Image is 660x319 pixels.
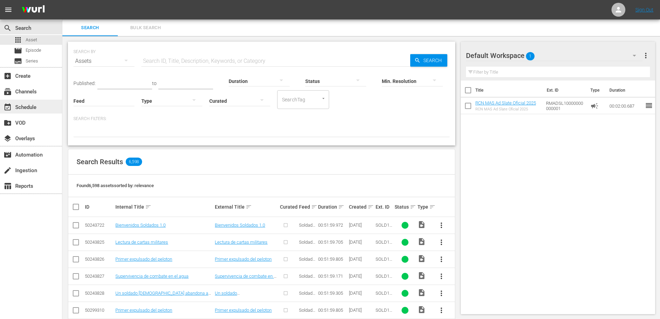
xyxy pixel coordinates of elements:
[433,268,450,285] button: more_vert
[299,223,315,233] span: Soldados 1.0
[635,7,653,12] a: Sign Out
[376,291,393,306] span: SOLD1000000000000002
[349,291,373,296] div: [DATE]
[318,257,346,262] div: 00:51:59.805
[246,204,252,210] span: sort
[433,251,450,268] button: more_vert
[429,204,435,210] span: sort
[215,308,272,313] a: Primer expulsado del peloton
[437,221,446,229] span: more_vert
[318,223,346,228] div: 00:51:59.972
[318,274,346,279] div: 00:51:59.171
[3,24,12,32] span: Search
[433,217,450,234] button: more_vert
[73,51,134,71] div: Assets
[437,272,446,280] span: more_vert
[67,24,114,32] span: Search
[145,204,151,210] span: sort
[3,151,12,159] span: Automation
[73,116,450,122] p: Search Filters:
[320,95,327,102] button: Open
[299,203,316,211] div: Feed
[115,257,172,262] a: Primer expulsado del peloton
[280,204,297,210] div: Curated
[376,257,393,272] span: SOLD1000000000000005
[85,274,113,279] div: 50243827
[417,203,431,211] div: Type
[17,2,50,18] img: ans4CAIJ8jUAAAAAAAAAAAAAAAAAAAAAAAAgQb4GAAAAAAAAAAAAAAAAAAAAAAAAJMjXAAAAAAAAAAAAAAAAAAAAAAAAgAT5G...
[338,204,344,210] span: sort
[77,158,123,166] span: Search Results
[14,57,22,65] span: Series
[3,103,12,111] span: Schedule
[433,285,450,302] button: more_vert
[85,291,113,296] div: 50243828
[299,291,315,301] span: Soldados 1.0
[122,24,169,32] span: Bulk Search
[215,274,277,284] a: Supervivencia de combate en el agua
[417,254,426,263] span: Video
[642,51,650,60] span: more_vert
[299,308,315,318] span: Soldados 1.0
[215,203,278,211] div: External Title
[215,257,272,262] a: Primer expulsado del peloton
[410,204,416,210] span: sort
[215,240,267,245] a: Lectura de cartas militares
[14,47,22,55] span: Episode
[607,98,645,114] td: 00:02:00.687
[85,257,113,262] div: 50243826
[3,182,12,190] span: Reports
[368,204,374,210] span: sort
[215,223,265,228] a: Bienvenidos Soldados 1.0
[152,81,157,86] span: to
[3,72,12,80] span: Create
[642,47,650,64] button: more_vert
[14,36,22,44] span: Asset
[3,134,12,143] span: layers
[115,223,166,228] a: Bienvenidos Soldados 1.0
[586,81,605,100] th: Type
[376,223,393,238] span: SOLD1000000000000001
[645,101,653,110] span: reorder
[115,308,172,313] a: Primer expulsado del peloton
[437,306,446,314] span: more_vert
[299,257,315,267] span: Soldados 1.0
[349,274,373,279] div: [DATE]
[3,87,12,96] span: Channels
[417,237,426,246] span: Video
[437,238,446,246] span: more_vert
[3,119,12,127] span: VOD
[475,107,536,111] div: RCN MAS Ad Slate Oficial 2025
[433,234,450,251] button: more_vert
[417,288,426,297] span: Video
[376,204,393,210] div: Ext. ID
[311,204,317,210] span: sort
[376,240,393,255] span: SOLD1000000000000003
[318,203,346,211] div: Duration
[526,49,535,64] span: 1
[410,54,447,67] button: Search
[126,158,142,166] span: 6,598
[395,203,415,211] div: Status
[421,54,447,67] span: Search
[299,240,315,250] span: Soldados 1.0
[85,308,113,313] div: 50299310
[318,308,346,313] div: 00:51:59.805
[115,274,188,279] a: Supervivencia de combate en el agua
[318,291,346,296] div: 00:51:59.305
[77,183,154,188] span: Found 6,598 assets sorted by: relevance
[349,223,373,228] div: [DATE]
[417,271,426,280] span: Video
[85,204,113,210] div: ID
[543,98,588,114] td: RMADSL10000000000001
[417,220,426,229] span: Video
[215,291,261,306] a: Un soldado [DEMOGRAPHIC_DATA] abandona a su lanza
[433,302,450,319] button: more_vert
[4,6,12,14] span: menu
[115,203,213,211] div: Internal Title
[3,166,12,175] span: Ingestion
[115,291,211,301] a: Un soldado [DEMOGRAPHIC_DATA] abandona a su lanza
[475,100,536,106] a: RCN MAS Ad Slate Oficial 2025
[349,308,373,313] div: [DATE]
[26,58,38,65] span: Series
